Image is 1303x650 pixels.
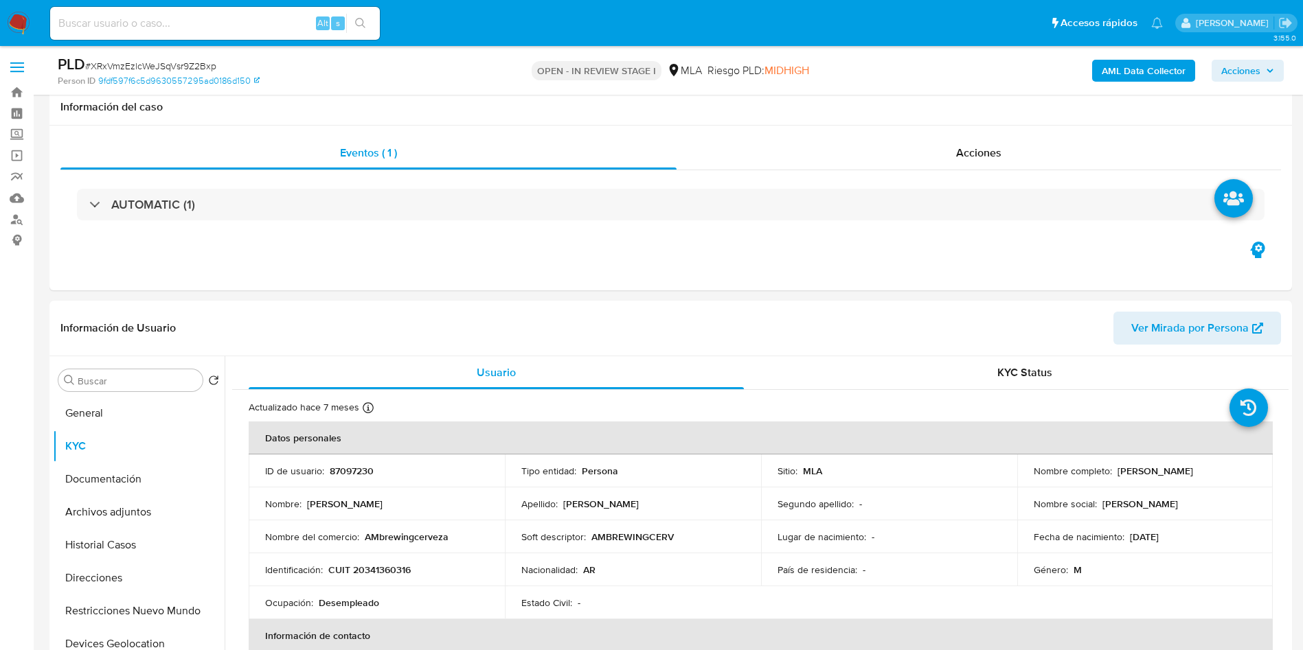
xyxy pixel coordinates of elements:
span: Usuario [477,364,516,380]
p: Género : [1034,564,1068,576]
button: Volver al orden por defecto [208,375,219,390]
p: 87097230 [330,465,374,477]
p: Desempleado [319,596,379,609]
p: [DATE] [1130,531,1159,543]
span: s [336,16,340,30]
button: Ver Mirada por Persona [1113,312,1281,345]
button: KYC [53,430,225,463]
input: Buscar [78,375,197,387]
p: - [863,564,865,576]
p: - [872,531,874,543]
p: Identificación : [265,564,323,576]
a: 9fdf597f6c5d9630557295ad0186d150 [98,75,260,87]
h1: Información del caso [60,100,1281,114]
button: Documentación [53,463,225,496]
button: Acciones [1212,60,1284,82]
p: [PERSON_NAME] [1118,465,1193,477]
p: [PERSON_NAME] [1102,498,1178,510]
b: PLD [58,53,85,75]
div: MLA [667,63,702,78]
button: General [53,397,225,430]
p: [PERSON_NAME] [307,498,383,510]
a: Salir [1278,16,1293,30]
button: search-icon [346,14,374,33]
p: MLA [803,465,822,477]
button: Direcciones [53,561,225,594]
p: [PERSON_NAME] [563,498,639,510]
span: Ver Mirada por Persona [1131,312,1249,345]
span: Acciones [1221,60,1260,82]
span: KYC Status [997,364,1052,380]
p: Nombre : [265,498,302,510]
b: AML Data Collector [1102,60,1186,82]
span: Riesgo PLD: [707,63,809,78]
div: AUTOMATIC (1) [77,189,1265,220]
span: Acciones [956,145,1001,161]
p: Actualizado hace 7 meses [249,401,359,414]
a: Notificaciones [1151,17,1163,29]
p: AMBREWINGCERV [591,531,674,543]
p: - [859,498,862,510]
p: ID de usuario : [265,465,324,477]
span: MIDHIGH [764,62,809,78]
h3: AUTOMATIC (1) [111,197,195,212]
p: Segundo apellido : [778,498,854,510]
p: Ocupación : [265,596,313,609]
p: Fecha de nacimiento : [1034,531,1124,543]
p: Persona [582,465,618,477]
p: País de residencia : [778,564,857,576]
p: - [578,596,580,609]
h1: Información de Usuario [60,321,176,335]
p: Nombre completo : [1034,465,1112,477]
p: Soft descriptor : [521,531,586,543]
span: Eventos ( 1 ) [340,145,397,161]
button: AML Data Collector [1092,60,1195,82]
p: Nombre del comercio : [265,531,359,543]
th: Datos personales [249,421,1273,454]
button: Historial Casos [53,529,225,561]
p: Apellido : [521,498,558,510]
p: Sitio : [778,465,797,477]
button: Buscar [64,375,75,386]
span: Alt [317,16,328,30]
button: Archivos adjuntos [53,496,225,529]
p: CUIT 20341360316 [328,564,411,576]
p: AMbrewingcerveza [365,531,449,543]
p: M [1074,564,1082,576]
p: Nombre social : [1034,498,1097,510]
p: mariaeugenia.sanchez@mercadolibre.com [1196,16,1273,30]
span: Accesos rápidos [1061,16,1137,30]
span: # XRxVmzEzlcWeJSqVsr9Z2Bxp [85,59,216,73]
p: Estado Civil : [521,596,572,609]
p: Lugar de nacimiento : [778,531,866,543]
input: Buscar usuario o caso... [50,14,380,32]
p: Nacionalidad : [521,564,578,576]
button: Restricciones Nuevo Mundo [53,594,225,627]
p: Tipo entidad : [521,465,576,477]
b: Person ID [58,75,95,87]
p: AR [583,564,596,576]
p: OPEN - IN REVIEW STAGE I [532,61,661,80]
